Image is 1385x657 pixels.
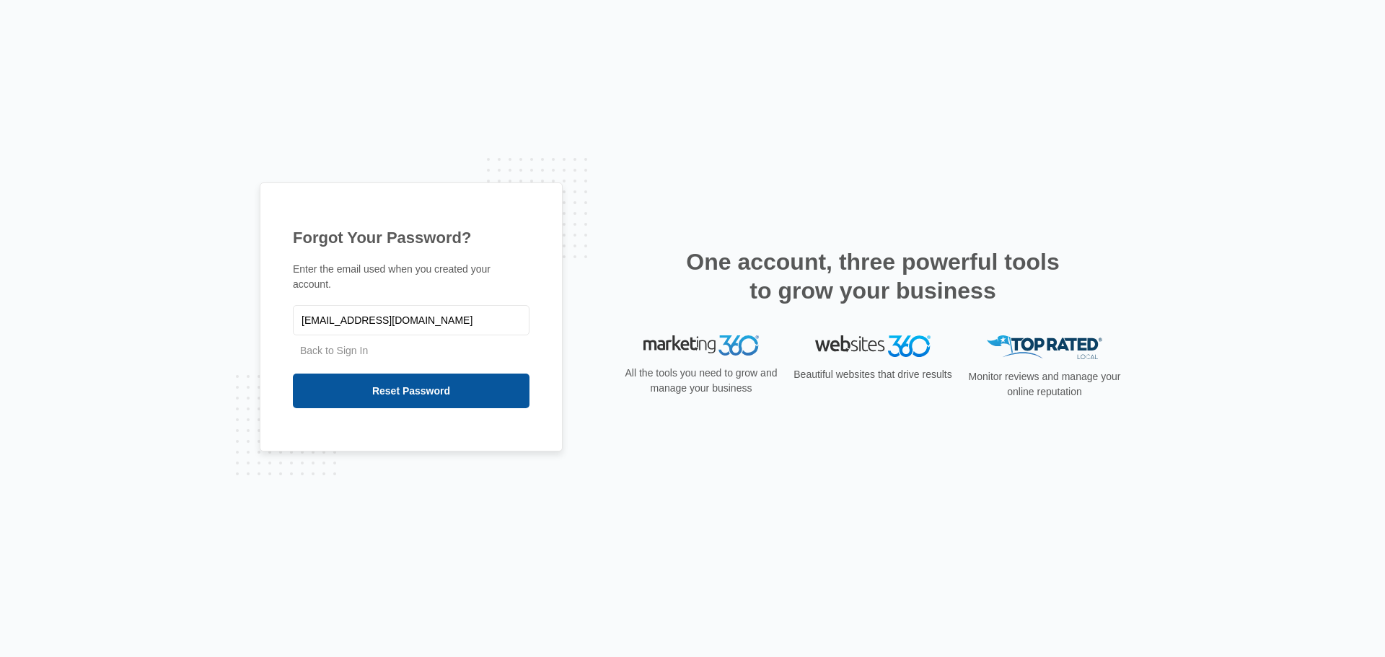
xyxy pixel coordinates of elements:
[815,335,931,356] img: Websites 360
[792,367,954,382] p: Beautiful websites that drive results
[293,226,529,250] h1: Forgot Your Password?
[293,262,529,292] p: Enter the email used when you created your account.
[293,374,529,408] input: Reset Password
[964,369,1125,400] p: Monitor reviews and manage your online reputation
[293,305,529,335] input: Email
[620,366,782,396] p: All the tools you need to grow and manage your business
[643,335,759,356] img: Marketing 360
[987,335,1102,359] img: Top Rated Local
[682,247,1064,305] h2: One account, three powerful tools to grow your business
[300,345,368,356] a: Back to Sign In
